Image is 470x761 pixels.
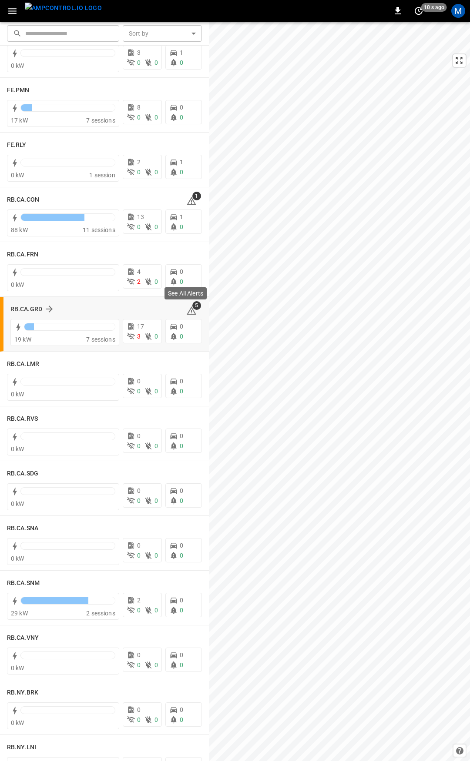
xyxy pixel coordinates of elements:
span: 1 [180,213,183,220]
span: 0 [180,104,183,111]
span: 0 [180,607,183,614]
span: 0 [137,716,141,723]
span: 0 [137,552,141,559]
span: 29 kW [11,610,28,617]
span: 0 [154,59,158,66]
span: 0 [137,607,141,614]
span: 0 [154,278,158,285]
span: 0 [180,542,183,549]
span: 0 [154,716,158,723]
span: 0 [137,442,141,449]
span: 0 kW [11,555,24,562]
span: 0 [137,661,141,668]
span: 0 [180,716,183,723]
span: 0 kW [11,62,24,69]
span: 0 [180,268,183,275]
span: 5 [192,301,201,310]
span: 0 [180,333,183,340]
span: 0 [180,597,183,604]
span: 0 [180,378,183,385]
span: 0 [154,607,158,614]
span: 0 [137,497,141,504]
span: 0 [180,661,183,668]
span: 0 [154,442,158,449]
span: 19 kW [14,336,31,343]
span: 0 kW [11,665,24,671]
span: 0 [137,59,141,66]
span: 17 kW [11,117,28,124]
span: 3 [137,49,141,56]
h6: RB.CA.VNY [7,633,39,643]
h6: RB.CA.SNM [7,578,40,588]
span: 4 [137,268,141,275]
span: 10 s ago [421,3,447,12]
h6: RB.CA.SNA [7,524,38,533]
span: 0 [137,223,141,230]
span: 1 [180,159,183,166]
span: 3 [137,333,141,340]
span: 0 [137,378,141,385]
span: 17 [137,323,144,330]
h6: RB.CA.LMR [7,359,39,369]
span: 0 [180,651,183,658]
span: 0 [154,497,158,504]
span: 7 sessions [86,336,115,343]
span: 0 [154,223,158,230]
span: 0 [180,278,183,285]
span: 0 [154,661,158,668]
h6: RB.CA.FRN [7,250,38,259]
h6: FE.PMN [7,86,30,95]
span: 0 [180,487,183,494]
h6: RB.CA.RVS [7,414,38,424]
span: 1 session [89,172,115,179]
span: 0 [180,442,183,449]
span: 0 [180,706,183,713]
h6: RB.CA.CON [7,195,39,205]
span: 2 [137,597,141,604]
h6: RB.NY.BRK [7,688,38,698]
span: 0 [137,169,141,176]
img: ampcontrol.io logo [25,3,102,13]
span: 7 sessions [86,117,115,124]
span: 0 [154,169,158,176]
span: 0 [180,223,183,230]
span: 0 [137,388,141,395]
span: 0 [180,388,183,395]
span: 2 [137,278,141,285]
span: 0 [137,706,141,713]
span: 0 kW [11,391,24,398]
span: 0 [180,432,183,439]
span: 8 [137,104,141,111]
h6: RB.CA.SDG [7,469,38,479]
span: 0 [180,323,183,330]
span: 2 [137,159,141,166]
span: 0 [180,59,183,66]
span: 2 sessions [86,610,115,617]
span: 0 [154,114,158,121]
span: 0 kW [11,172,24,179]
span: 0 [180,497,183,504]
span: 0 [180,552,183,559]
h6: RB.CA.GRD [10,305,42,314]
h6: FE.RLY [7,140,27,150]
span: 0 kW [11,445,24,452]
span: 0 [137,542,141,549]
canvas: Map [209,22,470,761]
span: 0 [137,651,141,658]
span: 1 [192,192,201,200]
span: 1 [180,49,183,56]
span: 0 [154,552,158,559]
h6: RB.NY.LNI [7,743,36,752]
div: profile-icon [451,4,465,18]
span: 0 [137,487,141,494]
button: set refresh interval [412,4,426,18]
span: 0 kW [11,719,24,726]
span: 11 sessions [83,226,115,233]
span: 0 kW [11,500,24,507]
span: 0 [137,114,141,121]
span: 0 [180,114,183,121]
span: 0 [180,169,183,176]
span: 0 [154,388,158,395]
p: See All Alerts [168,289,203,298]
span: 0 [137,432,141,439]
